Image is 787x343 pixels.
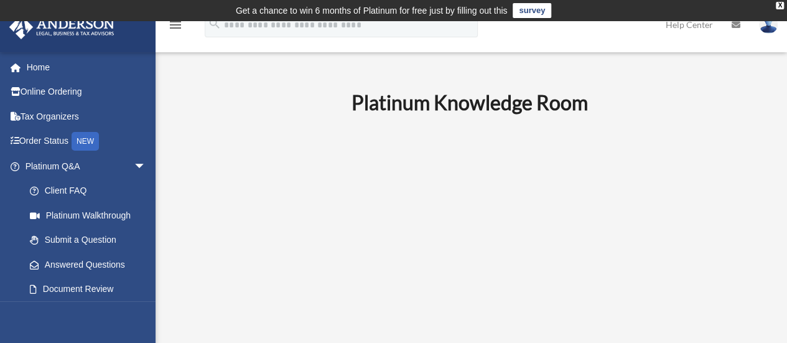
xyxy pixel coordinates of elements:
a: survey [513,3,551,18]
div: close [776,2,784,9]
i: search [208,17,221,31]
img: Anderson Advisors Platinum Portal [6,15,118,39]
a: Client FAQ [17,179,165,204]
span: arrow_drop_down [134,154,159,179]
a: Order StatusNEW [9,129,165,154]
a: Platinum Walkthrough [17,203,165,228]
a: Home [9,55,165,80]
div: Get a chance to win 6 months of Platinum for free just by filling out this [236,3,508,18]
a: Online Ordering [9,80,165,105]
iframe: 231110_Toby_KnowledgeRoom [283,131,656,342]
b: Platinum Knowledge Room [352,90,588,115]
img: User Pic [759,16,778,34]
a: Tax Organizers [9,104,165,129]
a: Answered Questions [17,252,165,277]
a: menu [168,22,183,32]
a: Document Review [17,277,165,302]
a: Submit a Question [17,228,165,253]
a: Platinum Q&Aarrow_drop_down [9,154,165,179]
div: NEW [72,132,99,151]
i: menu [168,17,183,32]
